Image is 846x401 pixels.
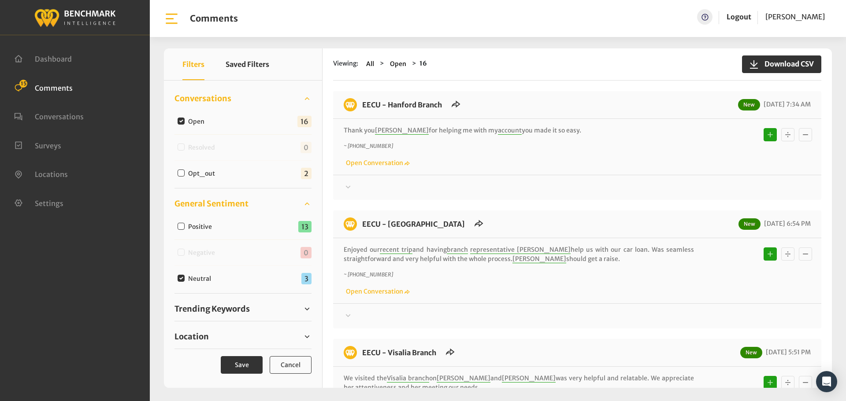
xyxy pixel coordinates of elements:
[174,198,249,210] span: General Sentiment
[185,143,222,152] label: Resolved
[35,112,84,121] span: Conversations
[742,55,821,73] button: Download CSV
[14,169,68,178] a: Locations
[344,287,410,295] a: Open Conversation
[333,59,358,69] span: Viewing:
[816,371,837,392] div: Open Intercom Messenger
[344,374,694,392] p: We visited the on and was very helpful and relatable. We appreciate her attentiveness and her mee...
[344,159,410,167] a: Open Conversation
[35,199,63,207] span: Settings
[164,11,179,26] img: bar
[759,59,814,69] span: Download CSV
[35,141,61,150] span: Surveys
[765,12,825,21] span: [PERSON_NAME]
[740,347,762,358] span: New
[270,356,312,374] button: Cancel
[190,13,238,24] h1: Comments
[297,116,312,127] span: 16
[14,111,84,120] a: Conversations
[512,255,566,263] span: [PERSON_NAME]
[362,348,436,357] a: EECU - Visalia Branch
[174,197,312,210] a: General Sentiment
[174,302,312,316] a: Trending Keywords
[762,220,811,228] span: [DATE] 6:54 PM
[470,246,571,254] span: representative [PERSON_NAME]
[727,12,751,21] a: Logout
[344,143,393,149] i: ~ [PHONE_NUMBER]
[761,126,814,143] div: Basic example
[35,83,73,92] span: Comments
[14,54,72,63] a: Dashboard
[301,142,312,153] span: 0
[178,275,185,282] input: Neutral
[14,140,61,149] a: Surveys
[226,48,269,80] button: Saved Filters
[35,170,68,179] span: Locations
[344,346,357,359] img: benchmark
[447,246,468,254] span: branch
[357,98,447,111] h6: EECU - Hanford Branch
[301,273,312,284] span: 3
[301,168,312,179] span: 2
[174,303,250,315] span: Trending Keywords
[498,126,522,135] span: account
[185,248,222,258] label: Negative
[35,55,72,63] span: Dashboard
[182,48,204,80] button: Filters
[387,59,409,69] button: Open
[727,9,751,25] a: Logout
[364,59,377,69] button: All
[357,217,470,231] h6: EECU - Clovis North Branch
[502,374,556,383] span: [PERSON_NAME]
[178,223,185,230] input: Positive
[174,92,312,105] a: Conversations
[761,374,814,391] div: Basic example
[14,198,63,207] a: Settings
[185,117,211,126] label: Open
[178,118,185,125] input: Open
[185,222,219,232] label: Positive
[362,100,442,109] a: EECU - Hanford Branch
[185,274,218,283] label: Neutral
[344,245,694,264] p: Enjoyed our and having help us with our car loan. Was seamless straightforward and very helpful w...
[761,245,814,263] div: Basic example
[344,271,393,278] i: ~ [PHONE_NUMBER]
[19,80,27,88] span: 15
[375,126,429,135] span: [PERSON_NAME]
[419,59,427,67] strong: 16
[301,247,312,258] span: 0
[344,98,357,111] img: benchmark
[174,330,312,343] a: Location
[298,221,312,232] span: 13
[357,346,442,359] h6: EECU - Visalia Branch
[34,7,116,28] img: benchmark
[765,9,825,25] a: [PERSON_NAME]
[437,374,490,383] span: [PERSON_NAME]
[380,246,412,254] span: recent trip
[14,83,73,92] a: Comments 15
[174,92,231,104] span: Conversations
[738,99,760,110] span: New
[178,169,185,177] input: Opt_out
[185,169,222,178] label: Opt_out
[764,348,811,356] span: [DATE] 5:51 PM
[387,374,429,383] span: Visalia branch
[344,217,357,231] img: benchmark
[362,220,465,228] a: EECU - [GEOGRAPHIC_DATA]
[221,356,263,374] button: Save
[738,218,761,230] span: New
[174,331,209,342] span: Location
[761,100,811,108] span: [DATE] 7:34 AM
[344,126,694,135] p: Thank you for helping me with my you made it so easy.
